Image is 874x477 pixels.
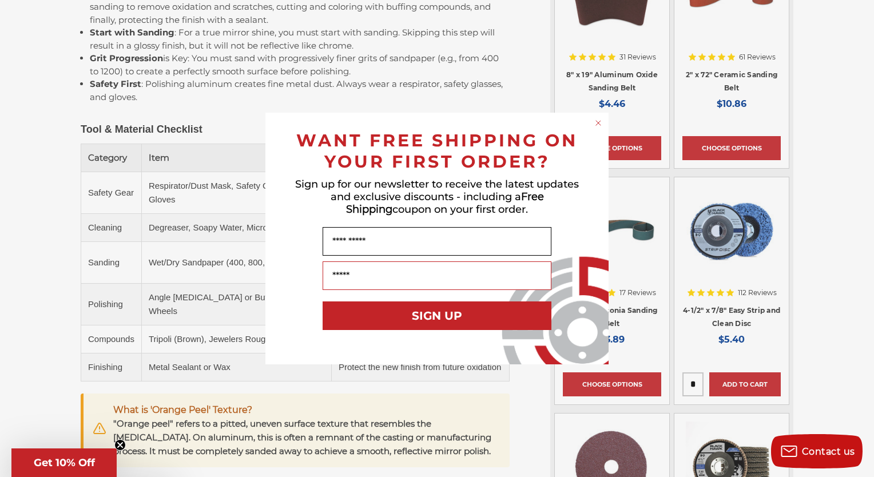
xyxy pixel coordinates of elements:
span: Contact us [802,446,855,457]
button: Close dialog [593,117,604,129]
span: Sign up for our newsletter to receive the latest updates and exclusive discounts - including a co... [295,178,579,216]
button: SIGN UP [323,301,551,330]
span: WANT FREE SHIPPING ON YOUR FIRST ORDER? [296,130,578,172]
button: Close teaser [114,439,126,451]
span: Free Shipping [346,190,544,216]
button: Contact us [771,434,863,468]
span: Get 10% Off [34,456,95,469]
div: Get 10% OffClose teaser [11,448,117,477]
